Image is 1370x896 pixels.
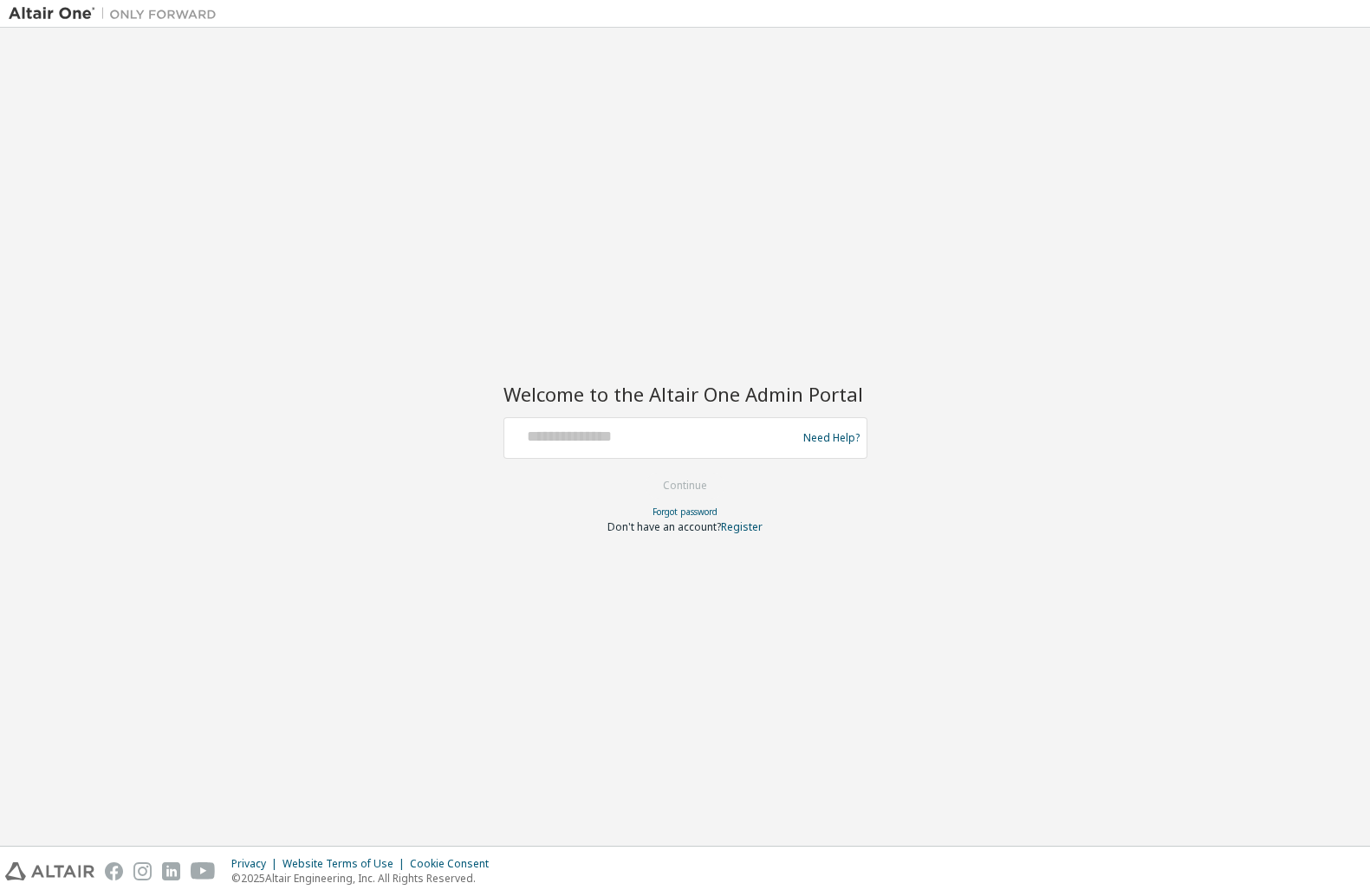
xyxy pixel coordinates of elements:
[653,506,717,518] a: Forgot password
[721,519,763,534] a: Register
[282,857,410,871] div: Website Terms of Use
[231,871,499,886] p: © 2025 Altair Engineering, Inc. All Rights Reserved.
[133,862,152,880] img: instagram.svg
[410,857,499,871] div: Cookie Consent
[162,862,180,880] img: linkedin.svg
[231,857,282,871] div: Privacy
[503,382,867,406] h2: Welcome to the Altair One Admin Portal
[803,437,860,438] a: Need Help?
[9,5,225,23] img: Altair One
[607,519,721,534] span: Don't have an account?
[5,862,94,880] img: altair_logo.svg
[191,862,216,880] img: youtube.svg
[105,862,123,880] img: facebook.svg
